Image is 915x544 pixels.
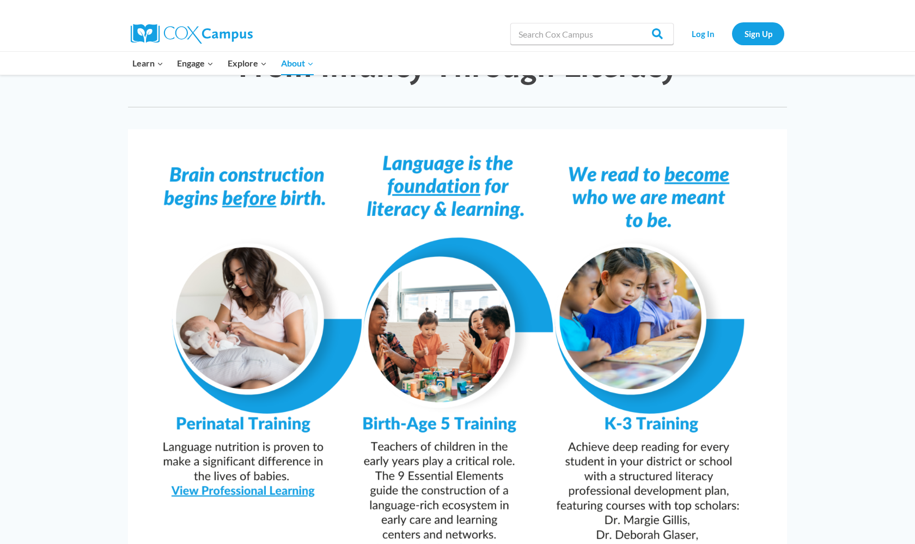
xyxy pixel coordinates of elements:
span: From Infancy Through Literacy [238,45,678,85]
nav: Primary Navigation [125,52,320,75]
a: Log In [679,22,727,45]
button: Child menu of Explore [221,52,274,75]
button: Child menu of Engage [170,52,221,75]
button: Child menu of Learn [125,52,170,75]
button: Child menu of About [274,52,321,75]
nav: Secondary Navigation [679,22,784,45]
img: Cox Campus [131,24,253,44]
input: Search Cox Campus [510,23,674,45]
a: Sign Up [732,22,784,45]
